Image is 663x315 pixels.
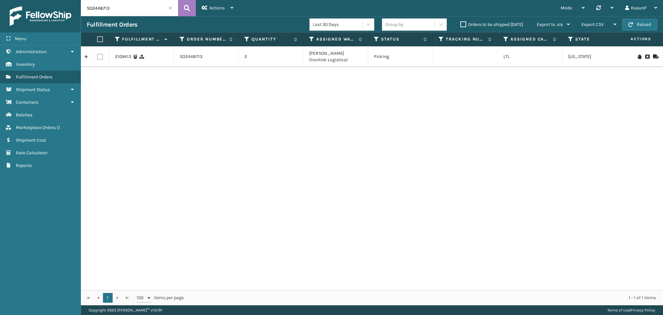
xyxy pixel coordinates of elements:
span: Administration [16,49,47,54]
label: State [575,36,614,42]
span: Actions [209,5,225,11]
span: Mode [561,5,572,11]
span: Reports [16,163,32,168]
span: 100 [137,295,146,301]
img: logo [10,6,71,26]
label: Quantity [252,36,291,42]
i: Mark as Shipped [653,54,657,59]
span: Batches [16,112,32,118]
label: Assigned Warehouse [316,36,355,42]
label: Status [381,36,420,42]
td: LTL [498,46,562,67]
span: Actions [610,34,655,44]
td: [PERSON_NAME] (Ironlink Logistics) [303,46,368,67]
div: | [607,305,655,315]
span: Marketplace Orders [16,125,56,130]
i: On Hold [637,54,641,59]
a: 1 [103,293,113,303]
span: Rate Calculator [16,150,48,156]
span: ( ) [57,125,60,130]
a: SO2448713 [180,53,202,60]
div: Last 30 Days [313,21,363,28]
a: Privacy Policy [631,308,655,312]
span: Fulfillment Orders [16,74,52,80]
td: [US_STATE] [562,46,627,67]
span: Export to .xls [537,22,563,27]
i: Request to Be Cancelled [645,54,649,59]
span: items per page [137,293,184,303]
span: Containers [16,99,38,105]
span: Shipment Cost [16,137,46,143]
label: Orders to be shipped [DATE] [460,22,523,27]
span: Export CSV [581,22,604,27]
td: 2 [239,46,303,67]
label: Fulfillment Order Id [122,36,161,42]
div: 1 - 1 of 1 items [193,295,656,301]
div: Group by [385,21,403,28]
button: Reload [622,19,657,30]
p: Copyright 2023 [PERSON_NAME]™ v 1.0.191 [89,305,162,315]
a: Terms of Use [607,308,630,312]
label: Order Number [187,36,226,42]
td: Picking [368,46,433,67]
span: Inventory [16,62,35,67]
span: Shipment Status [16,87,50,92]
a: 2109413 [115,53,131,60]
label: Tracking Number [446,36,485,42]
h3: Fulfillment Orders [87,21,137,29]
label: Assigned Carrier Service [511,36,550,42]
span: Menu [15,36,26,41]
